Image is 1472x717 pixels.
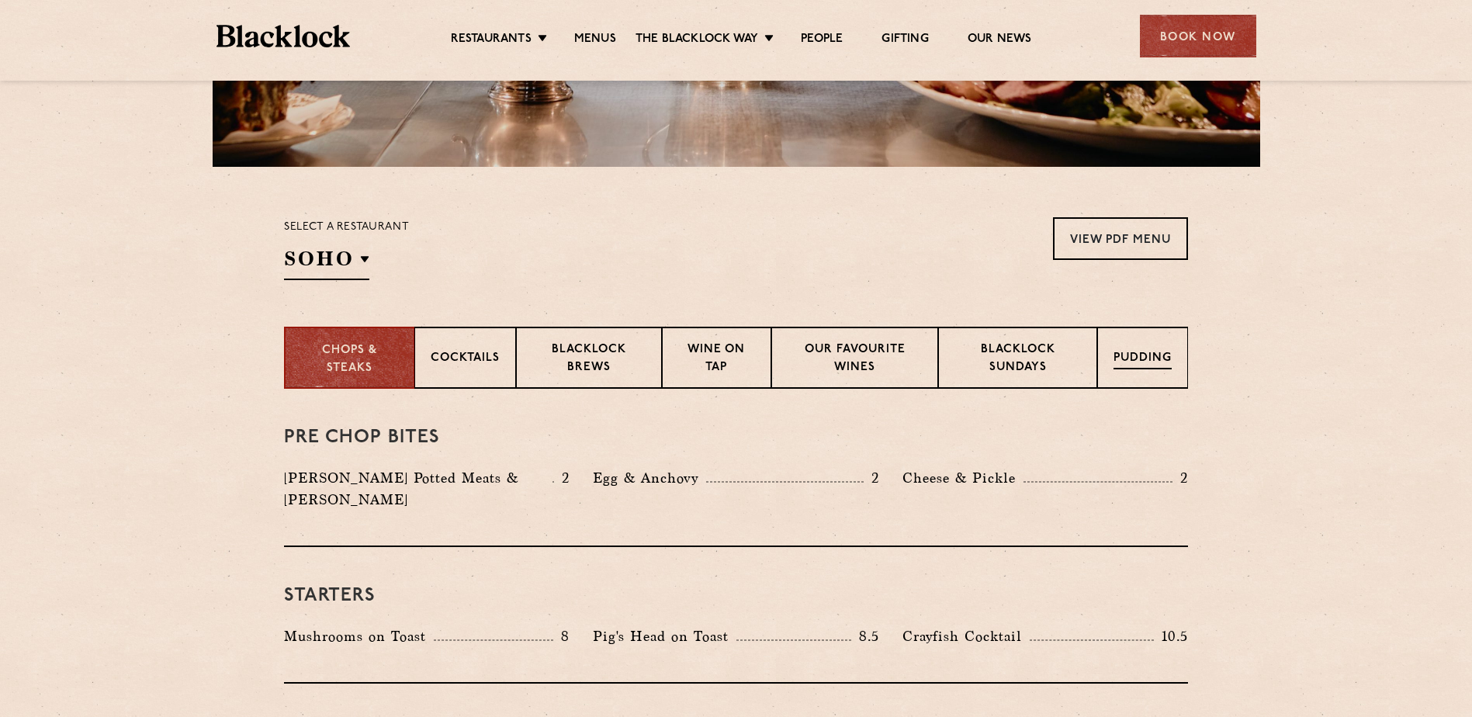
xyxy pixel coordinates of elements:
[678,341,754,378] p: Wine on Tap
[954,341,1081,378] p: Blacklock Sundays
[554,468,570,488] p: 2
[968,32,1032,49] a: Our News
[284,586,1188,606] h3: Starters
[1053,217,1188,260] a: View PDF Menu
[788,341,923,378] p: Our favourite wines
[216,25,351,47] img: BL_Textured_Logo-footer-cropped.svg
[881,32,928,49] a: Gifting
[574,32,616,49] a: Menus
[431,350,500,369] p: Cocktails
[1172,468,1188,488] p: 2
[851,626,879,646] p: 8.5
[284,217,409,237] p: Select a restaurant
[593,625,736,647] p: Pig's Head on Toast
[301,342,398,377] p: Chops & Steaks
[1154,626,1188,646] p: 10.5
[284,428,1188,448] h3: Pre Chop Bites
[1140,15,1256,57] div: Book Now
[864,468,879,488] p: 2
[284,625,434,647] p: Mushrooms on Toast
[284,245,369,280] h2: Soho
[636,32,758,49] a: The Blacklock Way
[284,467,552,511] p: [PERSON_NAME] Potted Meats & [PERSON_NAME]
[553,626,570,646] p: 8
[532,341,646,378] p: Blacklock Brews
[593,467,706,489] p: Egg & Anchovy
[1114,350,1172,369] p: Pudding
[902,467,1023,489] p: Cheese & Pickle
[451,32,532,49] a: Restaurants
[801,32,843,49] a: People
[902,625,1030,647] p: Crayfish Cocktail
